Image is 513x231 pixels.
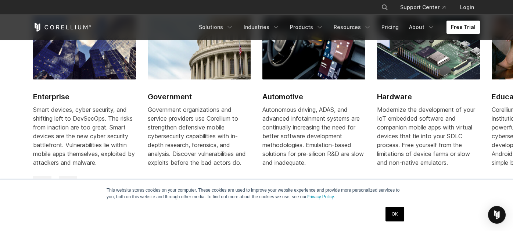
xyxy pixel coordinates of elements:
a: Industries [239,21,284,34]
h2: Hardware [377,91,480,102]
img: Automotive [262,15,365,79]
div: Navigation Menu [372,1,480,14]
img: Enterprise [33,15,136,79]
div: Smart devices, cyber security, and shifting left to DevSecOps. The risks from inaction are too gr... [33,105,136,167]
a: Products [286,21,328,34]
a: Government Government Government organizations and service providers use Corellium to strengthen ... [148,15,251,175]
a: Corellium Home [33,23,92,32]
img: Government [148,15,251,79]
div: Autonomous driving, ADAS, and advanced infotainment systems are continually increasing the need f... [262,105,365,167]
a: Automotive Automotive Autonomous driving, ADAS, and advanced infotainment systems are continually... [262,15,365,175]
h2: Enterprise [33,91,136,102]
button: previous [33,176,51,194]
a: Support Center [394,1,451,14]
p: This website stores cookies on your computer. These cookies are used to improve your website expe... [107,187,406,200]
h2: Automotive [262,91,365,102]
a: OK [385,207,404,221]
a: Login [454,1,480,14]
a: Pricing [377,21,403,34]
a: Resources [329,21,376,34]
a: Solutions [194,21,238,34]
a: Free Trial [446,21,480,34]
img: Hardware [377,15,480,79]
h2: Government [148,91,251,102]
span: Modernize the development of your IoT embedded software and companion mobile apps with virtual de... [377,106,475,166]
div: Navigation Menu [194,21,480,34]
button: next [59,176,77,194]
a: Privacy Policy. [306,194,335,199]
button: Search [378,1,391,14]
div: Open Intercom Messenger [488,206,506,224]
a: About [405,21,439,34]
div: Government organizations and service providers use Corellium to strengthen defensive mobile cyber... [148,105,251,167]
a: Hardware Hardware Modernize the development of your IoT embedded software and companion mobile ap... [377,15,480,175]
a: Enterprise Enterprise Smart devices, cyber security, and shifting left to DevSecOps. The risks fr... [33,15,136,175]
